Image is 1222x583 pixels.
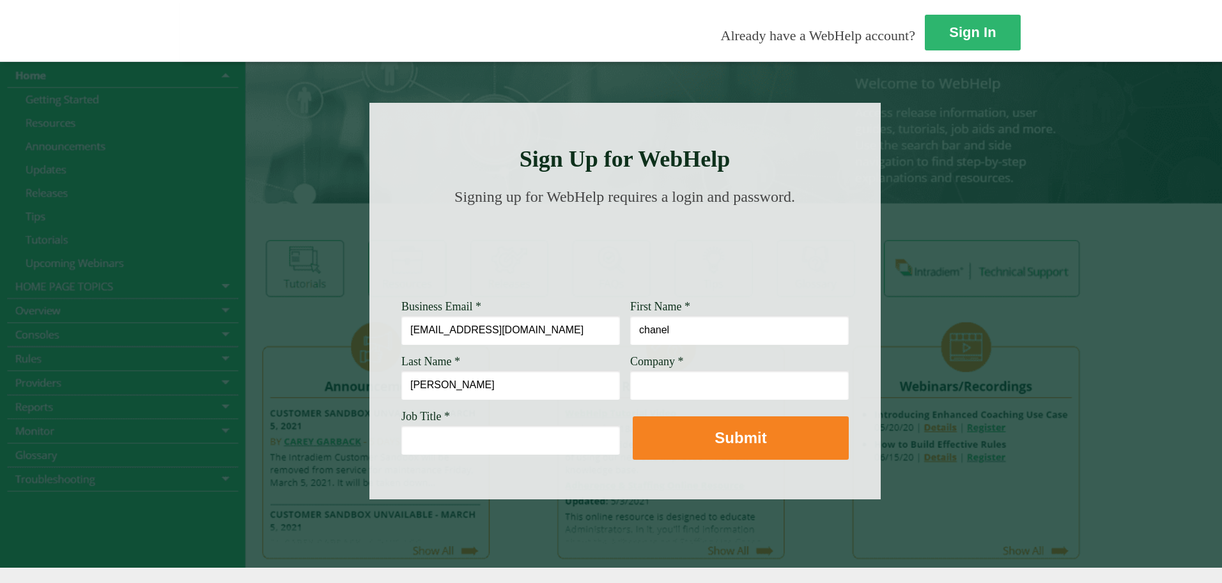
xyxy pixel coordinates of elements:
span: Signing up for WebHelp requires a login and password. [454,188,795,205]
span: Company * [630,355,684,368]
span: Already have a WebHelp account? [721,27,915,43]
a: Sign In [925,15,1021,50]
button: Submit [633,416,849,460]
img: Need Credentials? Sign up below. Have Credentials? Use the sign-in button. [409,218,841,282]
strong: Sign In [949,24,996,40]
span: First Name * [630,300,690,313]
strong: Submit [715,429,766,446]
span: Job Title * [401,410,450,423]
strong: Sign Up for WebHelp [520,146,731,172]
span: Business Email * [401,300,481,313]
span: Last Name * [401,355,460,368]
